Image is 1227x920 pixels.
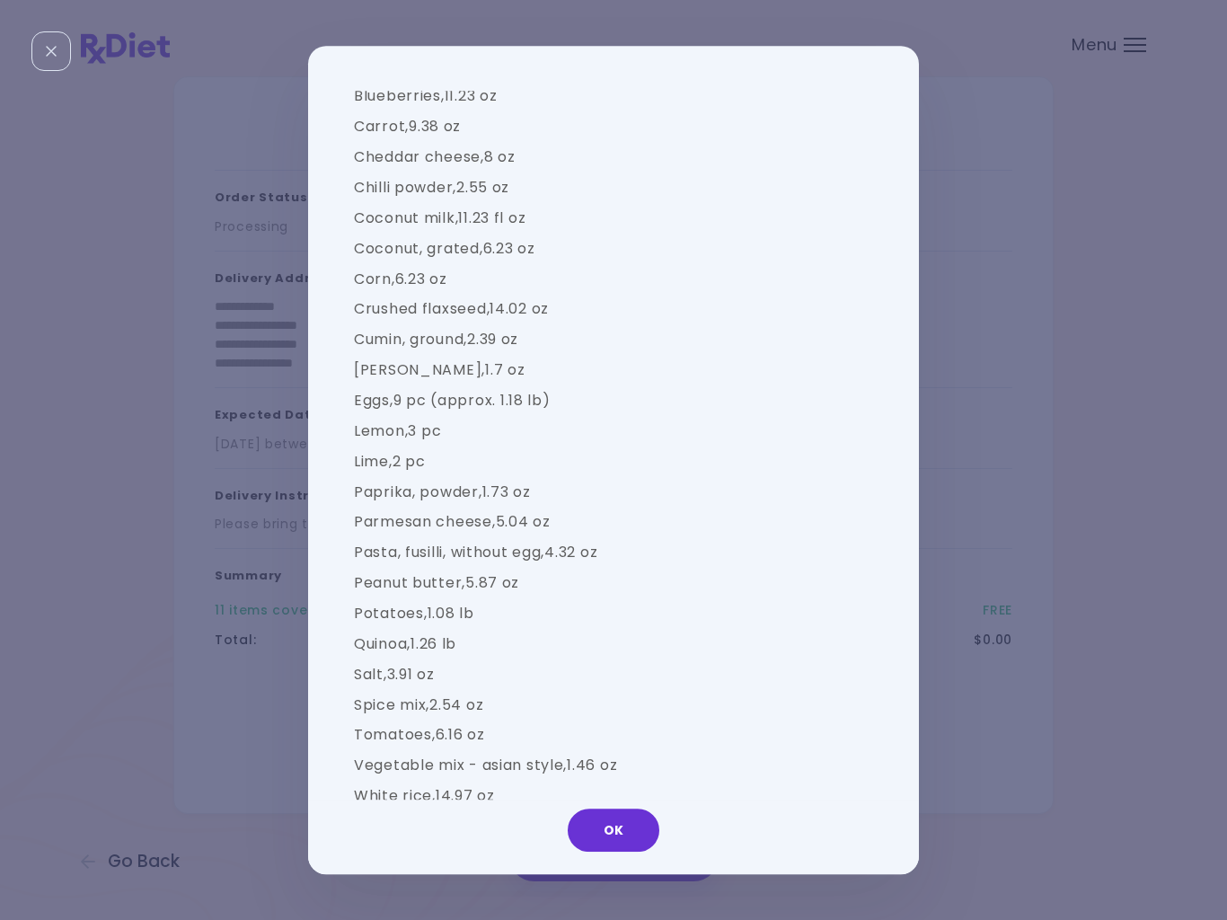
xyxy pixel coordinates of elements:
td: Pasta, fusilli, without egg , 4.32 oz [353,538,874,569]
td: Blueberries , 11.23 oz [353,82,874,112]
td: Lime , 2 pc [353,447,874,477]
td: Vegetable mix - asian style , 1.46 oz [353,751,874,782]
td: Cheddar cheese , 8 oz [353,142,874,172]
td: Coconut milk , 11.23 fl oz [353,203,874,234]
td: Quinoa , 1.26 lb [353,629,874,659]
td: Cumin, ground , 2.39 oz [353,325,874,356]
td: Paprika, powder , 1.73 oz [353,477,874,508]
td: Corn , 6.23 oz [353,264,874,295]
td: Lemon , 3 pc [353,416,874,447]
td: Carrot , 9.38 oz [353,112,874,143]
td: Spice mix , 2.54 oz [353,690,874,721]
td: Eggs , 9 pc ( approx. 1.18 lb ) [353,385,874,416]
td: Peanut butter , 5.87 oz [353,568,874,598]
td: Chilli powder , 2.55 oz [353,172,874,203]
td: Parmesan cheese , 5.04 oz [353,508,874,538]
td: Tomatoes , 6.16 oz [353,721,874,751]
td: Crushed flaxseed , 14.02 oz [353,295,874,325]
td: White rice , 14.97 oz [353,781,874,811]
td: Coconut, grated , 6.23 oz [353,234,874,264]
div: Close [31,31,71,71]
td: [PERSON_NAME] , 1.7 oz [353,355,874,385]
td: Potatoes , 1.08 lb [353,598,874,629]
button: OK [568,809,659,852]
td: Salt , 3.91 oz [353,659,874,690]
